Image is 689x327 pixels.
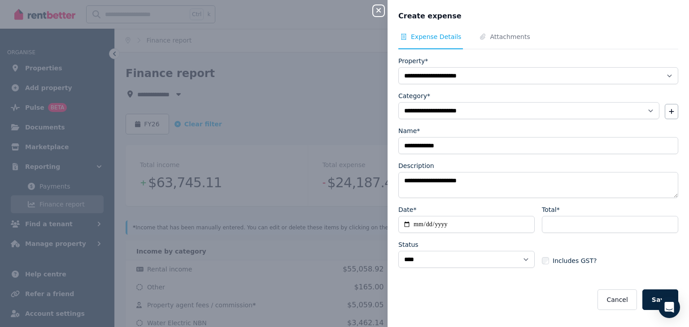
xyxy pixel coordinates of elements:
label: Date* [398,205,416,214]
label: Description [398,161,434,170]
label: Total* [542,205,560,214]
label: Property* [398,56,428,65]
span: Attachments [490,32,530,41]
nav: Tabs [398,32,678,49]
label: Status [398,240,419,249]
span: Expense Details [411,32,461,41]
span: Includes GST? [553,256,597,265]
span: Create expense [398,11,462,22]
button: Cancel [597,289,637,310]
div: Open Intercom Messenger [658,297,680,318]
label: Name* [398,126,420,135]
input: Includes GST? [542,257,549,264]
button: Save [642,289,678,310]
label: Category* [398,91,430,100]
